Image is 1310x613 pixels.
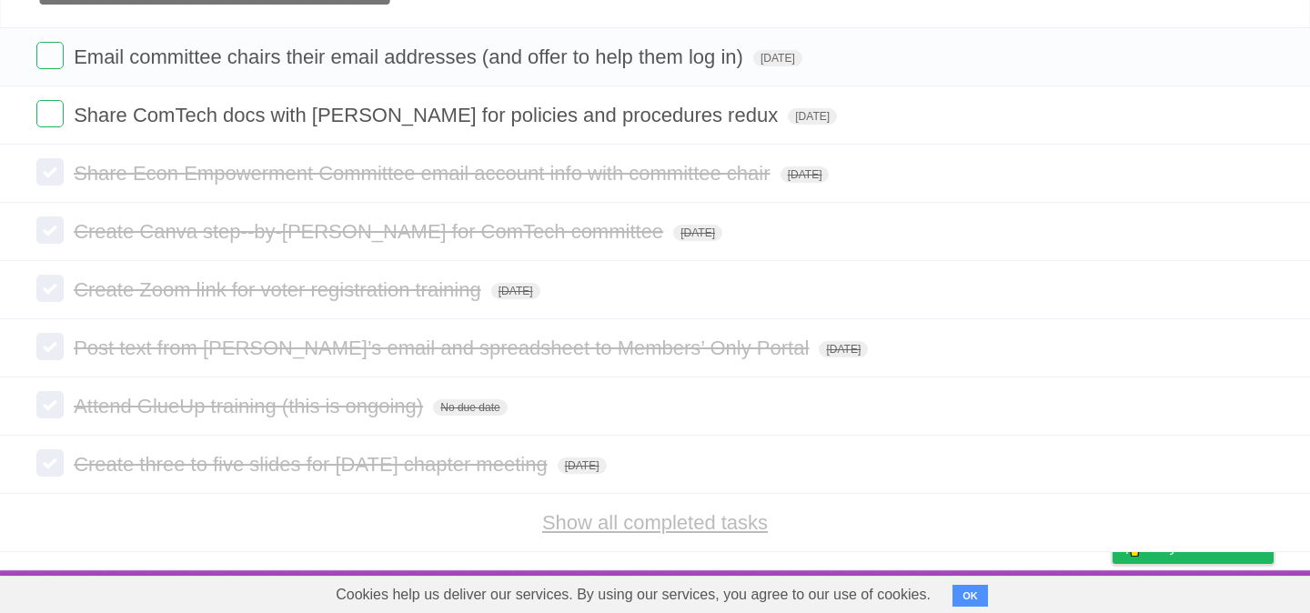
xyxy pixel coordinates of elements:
label: Done [36,333,64,360]
span: Cookies help us deliver our services. By using our services, you agree to our use of cookies. [317,577,949,613]
span: No due date [433,399,507,416]
label: Done [36,216,64,244]
label: Done [36,449,64,477]
a: Show all completed tasks [542,511,768,534]
a: Suggest a feature [1159,575,1274,609]
span: [DATE] [673,225,722,241]
span: Create Zoom link for voter registration training [74,278,486,301]
span: [DATE] [491,283,540,299]
a: Developers [931,575,1004,609]
span: Attend GlueUp training (this is ongoing) [74,395,428,417]
label: Done [36,275,64,302]
span: Share ComTech docs with [PERSON_NAME] for policies and procedures redux [74,104,782,126]
span: Email committee chairs their email addresses (and offer to help them log in) [74,45,748,68]
span: [DATE] [753,50,802,66]
label: Done [36,42,64,69]
label: Done [36,391,64,418]
span: Create three to five slides for [DATE] chapter meeting [74,453,552,476]
span: Create Canva step--by-[PERSON_NAME] for ComTech committee [74,220,668,243]
label: Done [36,158,64,186]
span: Buy me a coffee [1151,531,1265,563]
span: [DATE] [819,341,868,357]
span: Share Econ Empowerment Committee email account info with committee chair [74,162,774,185]
span: [DATE] [781,166,830,183]
a: Privacy [1089,575,1136,609]
label: Done [36,100,64,127]
a: About [871,575,909,609]
a: Terms [1027,575,1067,609]
span: Post text from [PERSON_NAME]’s email and spreadsheet to Members’ Only Portal [74,337,813,359]
span: [DATE] [558,457,607,474]
span: [DATE] [788,108,837,125]
button: OK [952,585,988,607]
